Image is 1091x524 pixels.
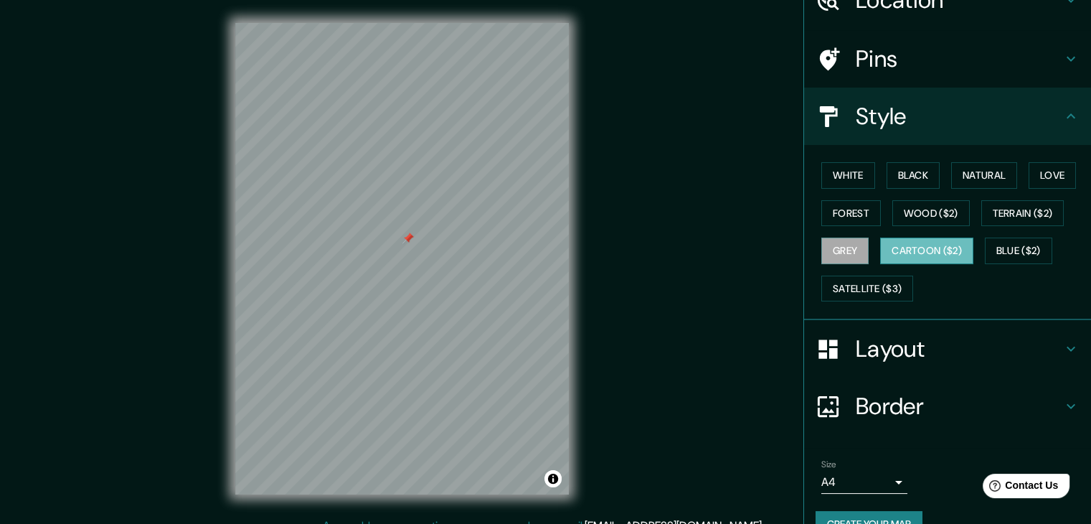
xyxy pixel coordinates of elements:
[856,102,1062,131] h4: Style
[821,200,881,227] button: Forest
[1029,162,1076,189] button: Love
[981,200,1064,227] button: Terrain ($2)
[804,378,1091,435] div: Border
[821,459,836,471] label: Size
[821,471,907,494] div: A4
[856,334,1062,363] h4: Layout
[951,162,1017,189] button: Natural
[880,238,973,264] button: Cartoon ($2)
[963,468,1075,508] iframe: Help widget launcher
[887,162,940,189] button: Black
[856,392,1062,421] h4: Border
[821,162,875,189] button: White
[804,88,1091,145] div: Style
[804,30,1091,88] div: Pins
[821,276,913,302] button: Satellite ($3)
[821,238,869,264] button: Grey
[235,23,569,495] canvas: Map
[856,45,1062,73] h4: Pins
[985,238,1052,264] button: Blue ($2)
[544,470,562,487] button: Toggle attribution
[892,200,970,227] button: Wood ($2)
[804,320,1091,378] div: Layout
